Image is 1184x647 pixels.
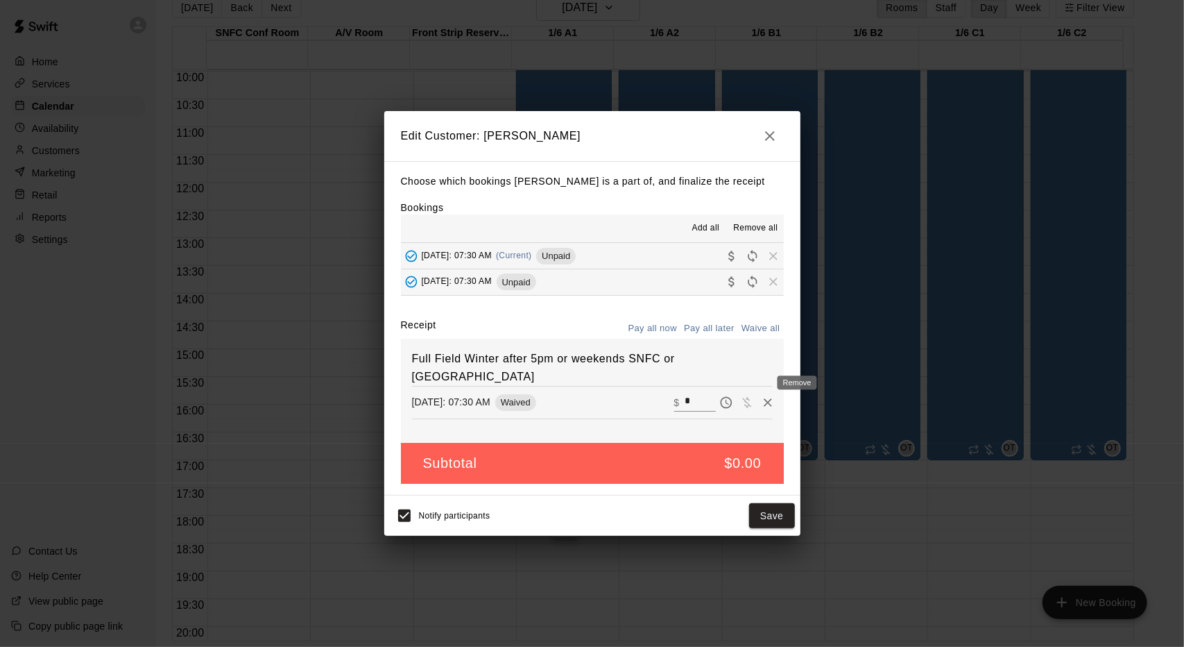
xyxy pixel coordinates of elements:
label: Receipt [401,318,436,339]
span: Unpaid [536,251,576,261]
h2: Edit Customer: [PERSON_NAME] [384,111,800,161]
p: [DATE]: 07:30 AM [412,395,490,409]
h6: Full Field Winter after 5pm or weekends SNFC or [GEOGRAPHIC_DATA] [412,350,773,385]
button: Added - Collect Payment[DATE]: 07:30 AM(Current)UnpaidCollect paymentRescheduleRemove [401,243,784,269]
span: Remove [763,250,784,260]
button: Remove all [728,217,783,240]
p: Choose which bookings [PERSON_NAME] is a part of, and finalize the receipt [401,173,784,190]
h5: Subtotal [423,454,477,473]
h5: $0.00 [724,454,761,473]
span: [DATE]: 07:30 AM [422,277,492,287]
button: Added - Collect Payment[DATE]: 07:30 AMUnpaidCollect paymentRescheduleRemove [401,269,784,295]
span: (Current) [496,251,532,260]
span: Remove all [733,221,778,235]
span: Pay later [716,396,737,407]
span: Collect payment [721,250,742,260]
button: Added - Collect Payment [401,271,422,292]
span: Notify participants [419,511,490,521]
button: Added - Collect Payment [401,246,422,267]
span: Collect payment [721,276,742,287]
div: Remove [778,376,817,389]
button: Pay all later [680,318,738,339]
span: [DATE]: 07:30 AM [422,251,492,260]
span: Remove [763,276,784,287]
button: Save [749,503,795,529]
span: Waive payment [737,396,757,407]
button: Add all [683,217,728,240]
button: Pay all now [625,318,681,339]
span: Unpaid [497,277,536,287]
span: Add all [692,221,720,235]
span: Reschedule [742,276,763,287]
span: Reschedule [742,250,763,260]
button: Remove [757,392,778,413]
button: Waive all [738,318,784,339]
label: Bookings [401,202,444,213]
span: Waived [495,397,536,407]
p: $ [674,396,680,410]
